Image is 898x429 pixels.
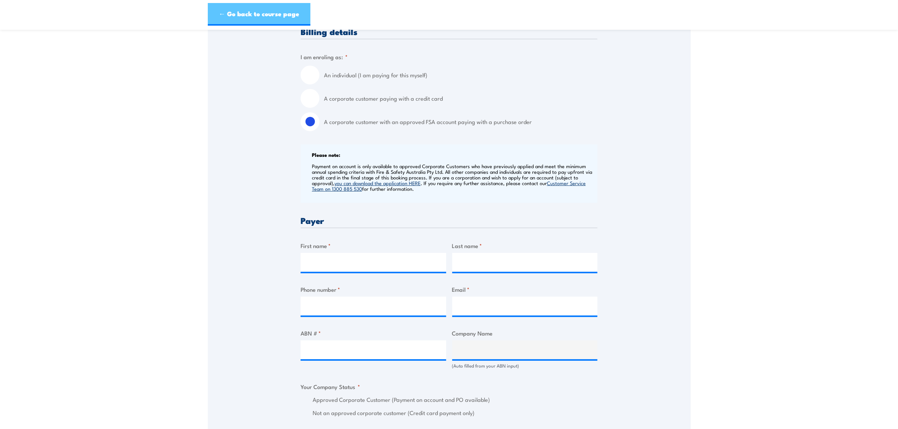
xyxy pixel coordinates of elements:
h3: Billing details [301,27,597,36]
b: Please note: [312,151,340,158]
h3: Payer [301,216,597,225]
legend: Your Company Status [301,382,360,391]
label: ABN # [301,329,446,337]
label: An individual (I am paying for this myself) [324,66,597,84]
p: Payment on account is only available to approved Corporate Customers who have previously applied ... [312,163,596,192]
label: Company Name [452,329,598,337]
a: Customer Service Team on 1300 885 530 [312,179,586,192]
label: Approved Corporate Customer (Payment on account and PO available) [313,395,597,404]
label: Not an approved corporate customer (Credit card payment only) [313,409,597,417]
a: you can download the application HERE [335,179,421,186]
div: (Auto filled from your ABN input) [452,362,598,369]
label: Last name [452,241,598,250]
label: Email [452,285,598,294]
label: First name [301,241,446,250]
label: Phone number [301,285,446,294]
label: A corporate customer paying with a credit card [324,89,597,108]
label: A corporate customer with an approved FSA account paying with a purchase order [324,112,597,131]
a: ← Go back to course page [208,3,310,26]
legend: I am enroling as: [301,52,348,61]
